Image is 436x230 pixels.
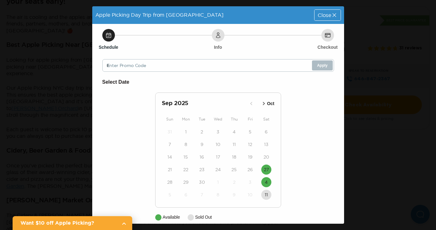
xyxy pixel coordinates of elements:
time: 23 [199,166,205,173]
button: 8 [213,190,223,200]
p: Available [163,214,180,221]
button: 18 [229,152,239,162]
time: 12 [248,141,252,148]
button: 9 [197,139,207,149]
time: 24 [215,166,221,173]
button: 23 [197,165,207,175]
time: 25 [231,166,237,173]
button: 11 [229,139,239,149]
time: 8 [184,141,187,148]
div: Thu [226,115,242,123]
button: 22 [181,165,191,175]
time: 2 [201,129,203,135]
time: 10 [248,192,252,198]
button: 16 [197,152,207,162]
span: Close [318,13,331,18]
time: 20 [263,154,269,160]
time: 19 [248,154,252,160]
time: 9 [201,141,203,148]
button: 12 [245,139,255,149]
time: 11 [233,141,236,148]
time: 3 [217,129,219,135]
button: 1 [181,127,191,137]
a: Want $10 off Apple Picking? [13,216,132,230]
button: Oct [259,98,276,109]
h6: Schedule [99,44,118,50]
div: Mon [178,115,194,123]
h2: Want $10 off Apple Picking? [20,219,116,227]
button: 3 [213,127,223,137]
p: Oct [267,100,274,107]
time: 31 [167,129,172,135]
time: 1 [185,129,187,135]
time: 14 [167,154,172,160]
time: 30 [199,179,205,185]
button: 9 [229,190,239,200]
time: 6 [265,129,268,135]
button: 30 [197,177,207,187]
time: 22 [183,166,188,173]
time: 4 [265,179,268,185]
button: 26 [245,165,255,175]
div: Sun [162,115,178,123]
button: 8 [181,139,191,149]
button: 5 [245,127,255,137]
button: 5 [165,190,175,200]
h6: Checkout [318,44,338,50]
button: 10 [245,190,255,200]
time: 18 [232,154,236,160]
time: 10 [216,141,220,148]
button: 4 [261,177,271,187]
button: 28 [165,177,175,187]
h2: Sep 2025 [162,99,246,108]
h6: Select Date [102,78,334,86]
time: 3 [249,179,252,185]
button: 25 [229,165,239,175]
time: 11 [265,192,268,198]
button: 24 [213,165,223,175]
button: 2 [197,127,207,137]
time: 21 [168,166,172,173]
div: Sat [258,115,274,123]
time: 4 [233,129,235,135]
button: 6 [261,127,271,137]
button: 4 [229,127,239,137]
p: Sold Out [195,214,212,221]
time: 15 [184,154,188,160]
button: 19 [245,152,255,162]
time: 27 [264,166,269,173]
button: 3 [245,177,255,187]
time: 9 [233,192,235,198]
span: Apple Picking Day Trip from [GEOGRAPHIC_DATA] [95,12,224,18]
time: 2 [233,179,235,185]
div: Wed [210,115,226,123]
time: 7 [168,141,171,148]
time: 13 [264,141,269,148]
time: 28 [167,179,173,185]
button: 2 [229,177,239,187]
button: 7 [197,190,207,200]
button: 29 [181,177,191,187]
time: 29 [183,179,189,185]
time: 7 [201,192,203,198]
button: 27 [261,165,271,175]
h6: Info [214,44,222,50]
button: 7 [165,139,175,149]
button: 21 [165,165,175,175]
time: 16 [200,154,204,160]
time: 5 [168,192,171,198]
time: 1 [217,179,219,185]
time: 26 [247,166,253,173]
button: 13 [261,139,271,149]
button: 14 [165,152,175,162]
button: 1 [213,177,223,187]
time: 6 [184,192,187,198]
time: 17 [216,154,220,160]
button: 11 [261,190,271,200]
button: 20 [261,152,271,162]
time: 8 [217,192,219,198]
button: 15 [181,152,191,162]
button: 10 [213,139,223,149]
div: Tue [194,115,210,123]
button: 17 [213,152,223,162]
